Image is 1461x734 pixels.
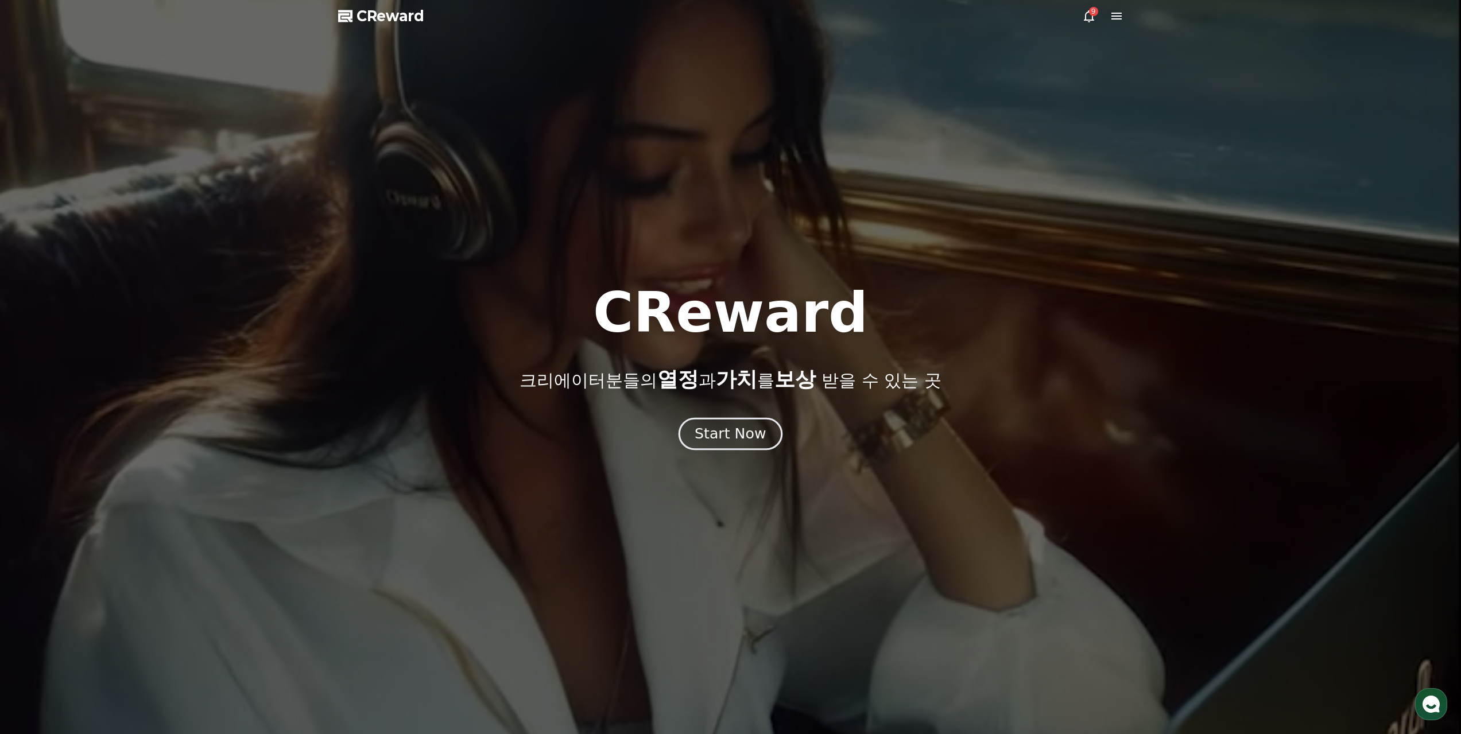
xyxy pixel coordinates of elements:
[356,7,424,25] span: CReward
[76,364,148,393] a: 대화
[105,382,119,391] span: 대화
[681,430,780,441] a: Start Now
[593,285,868,340] h1: CReward
[338,7,424,25] a: CReward
[679,417,782,450] button: Start Now
[1082,9,1096,23] a: 9
[774,367,816,391] span: 보상
[3,364,76,393] a: 홈
[520,368,941,391] p: 크리에이터분들의 과 를 받을 수 있는 곳
[148,364,220,393] a: 설정
[657,367,699,391] span: 열정
[695,424,766,444] div: Start Now
[177,381,191,390] span: 설정
[36,381,43,390] span: 홈
[716,367,757,391] span: 가치
[1089,7,1098,16] div: 9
